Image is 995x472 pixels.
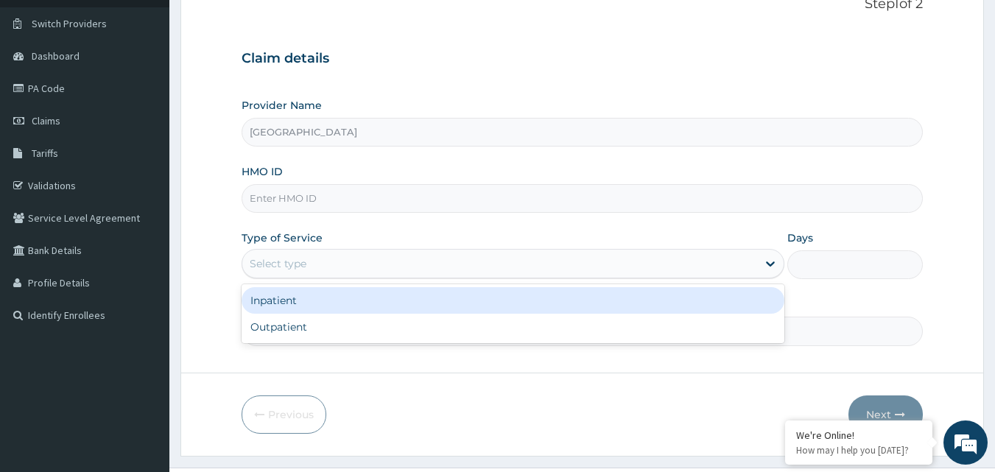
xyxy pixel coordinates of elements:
[242,314,784,340] div: Outpatient
[787,230,813,245] label: Days
[242,164,283,179] label: HMO ID
[242,184,924,213] input: Enter HMO ID
[32,147,58,160] span: Tariffs
[242,7,277,43] div: Minimize live chat window
[250,256,306,271] div: Select type
[242,98,322,113] label: Provider Name
[27,74,60,110] img: d_794563401_company_1708531726252_794563401
[242,395,326,434] button: Previous
[7,315,281,367] textarea: Type your message and hit 'Enter'
[796,429,921,442] div: We're Online!
[85,142,203,291] span: We're online!
[32,114,60,127] span: Claims
[242,51,924,67] h3: Claim details
[848,395,923,434] button: Next
[77,82,247,102] div: Chat with us now
[796,444,921,457] p: How may I help you today?
[242,230,323,245] label: Type of Service
[32,17,107,30] span: Switch Providers
[32,49,80,63] span: Dashboard
[242,287,784,314] div: Inpatient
